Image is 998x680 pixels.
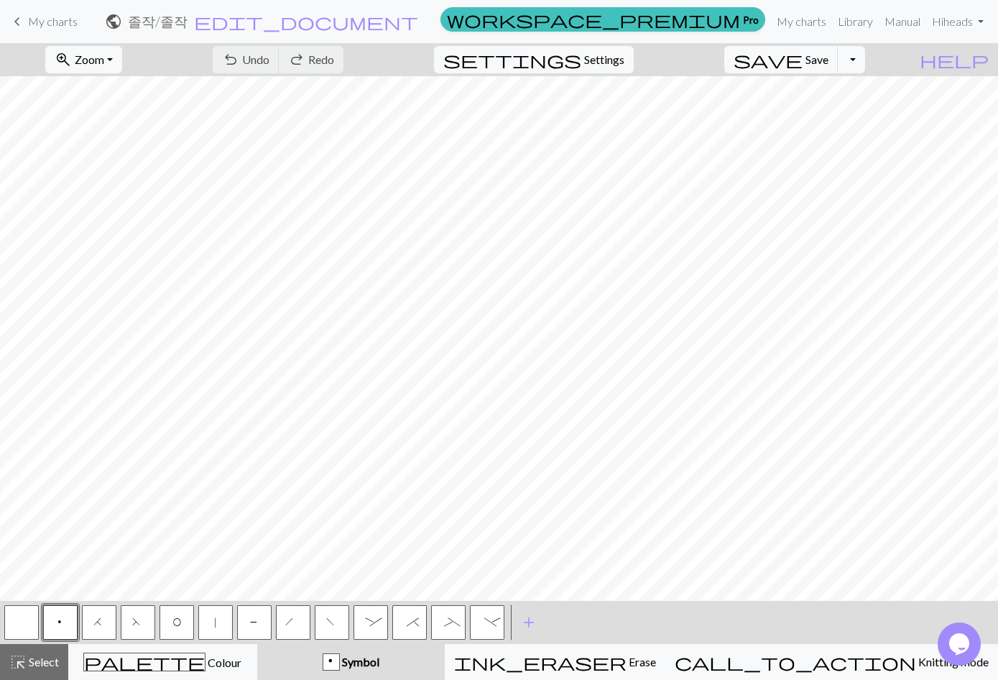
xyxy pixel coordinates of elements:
button: Colour [68,644,257,680]
span: highlight_alt [9,652,27,672]
button: h [276,605,310,640]
span: slip stitch [213,617,219,631]
span: My charts [28,14,78,28]
span: workspace_premium [447,9,740,29]
button: f [315,605,349,640]
button: P [237,605,272,640]
span: purl [250,617,259,631]
span: help [920,50,989,70]
span: Symbol [340,655,379,668]
span: settings [443,50,581,70]
span: left leaning decrease [326,617,338,631]
span: public [105,12,122,32]
span: zoom_in [55,50,72,70]
span: Zoom [75,52,104,66]
span: Left part of left 4+ cable [444,617,453,631]
a: Library [832,7,879,36]
span: Settings [584,51,624,68]
span: Save [805,52,828,66]
button: _ [431,605,466,640]
button: Erase [445,644,665,680]
span: call_to_action [675,652,916,672]
button: Knitting mode [665,644,998,680]
i: Settings [443,51,581,68]
span: right part of right 3+ stitch cable, wyib [407,617,413,631]
span: Erase [627,655,656,668]
span: Right part of left 4+ cable [484,617,491,631]
button: H [82,605,116,640]
span: ssk [132,617,144,631]
button: O [160,605,194,640]
button: | [198,605,233,640]
button: Save [724,46,838,73]
span: keyboard_arrow_left [9,12,26,32]
a: Hiheads [926,7,989,36]
button: : [354,605,388,640]
a: My charts [9,9,78,34]
span: save [734,50,803,70]
a: My charts [771,7,832,36]
h2: 졸작 / 졸작 [128,13,188,29]
span: Select [27,655,59,668]
span: Colour [205,656,241,669]
span: edit_document [194,12,418,32]
span: add [520,612,537,633]
button: p [43,605,78,640]
button: Zoom [45,46,122,73]
iframe: chat widget [938,622,984,666]
span: Purl [56,617,65,631]
button: SettingsSettings [434,46,634,73]
button: p Symbol [257,644,445,680]
div: p [323,654,339,671]
span: palette [84,652,205,672]
span: yo [172,617,181,631]
span: Knitting mode [916,655,989,668]
a: Pro [440,7,765,32]
span: left part of 4+ stitch cable wyib [366,617,376,631]
a: Manual [879,7,926,36]
span: k2tog [93,617,105,631]
span: right leaning decrease [285,617,302,631]
button: F [121,605,155,640]
button: - [470,605,504,640]
span: ink_eraser [454,652,627,672]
